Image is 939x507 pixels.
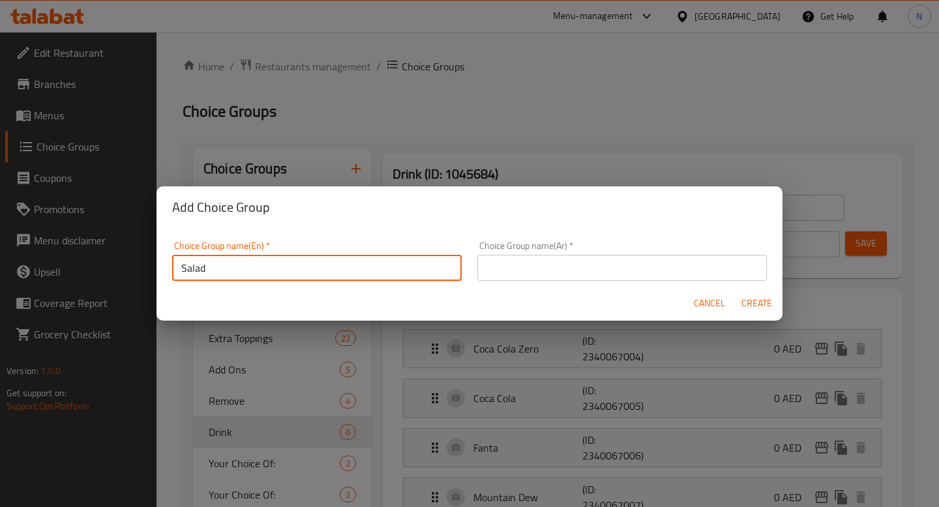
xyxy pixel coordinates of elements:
button: Cancel [689,291,730,315]
span: Cancel [694,295,725,311]
span: Create [741,295,772,311]
h2: Add Choice Group [172,197,767,218]
button: Create [736,291,777,315]
input: Please enter Choice Group name(en) [172,255,462,281]
input: Please enter Choice Group name(ar) [477,255,767,281]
